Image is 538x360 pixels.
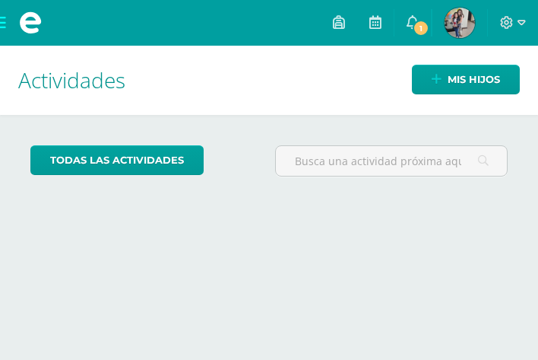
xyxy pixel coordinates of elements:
h1: Actividades [18,46,520,115]
a: todas las Actividades [30,145,204,175]
img: 12f982b0001c643735fd1c48b81cf986.png [445,8,475,38]
a: Mis hijos [412,65,520,94]
input: Busca una actividad próxima aquí... [276,146,507,176]
span: 1 [413,20,429,37]
span: Mis hijos [448,65,500,94]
